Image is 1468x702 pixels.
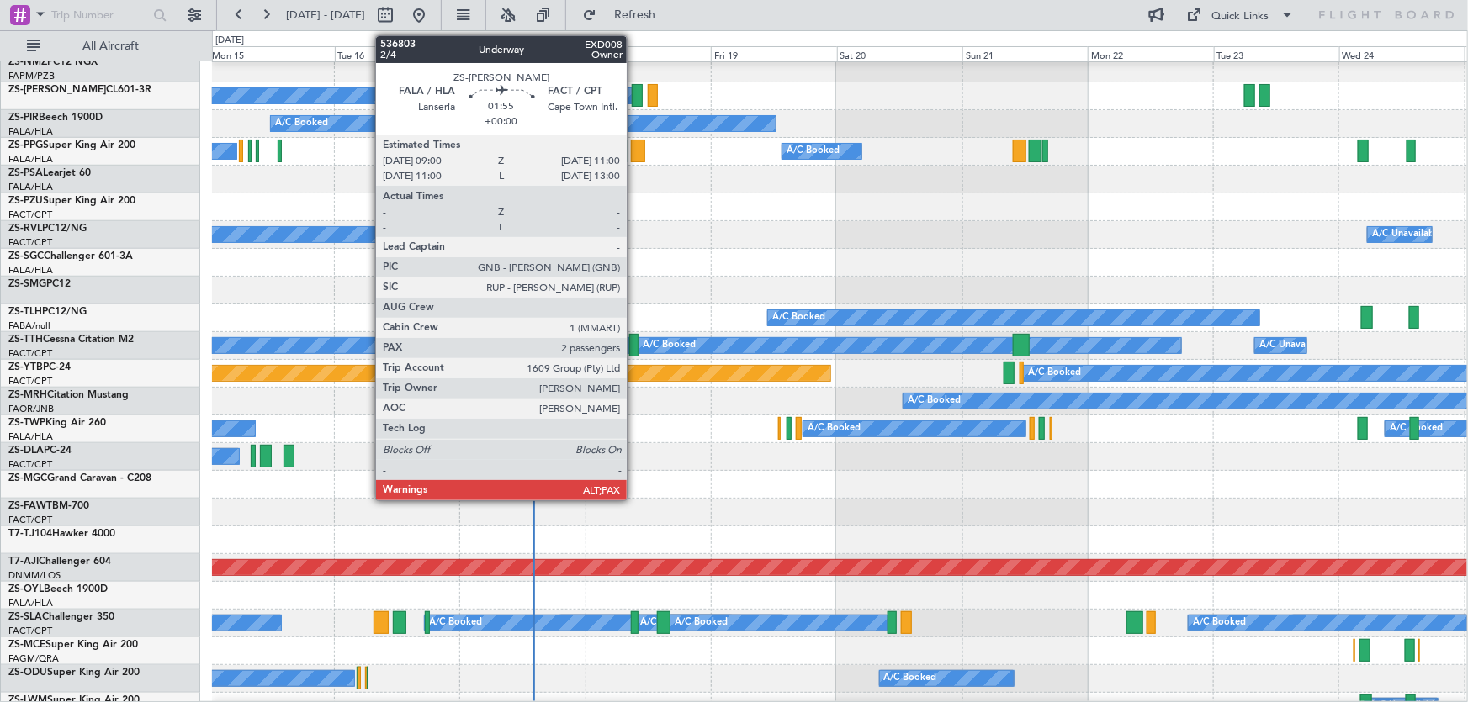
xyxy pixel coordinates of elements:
div: A/C Booked [884,666,937,691]
div: A/C Booked [908,388,961,414]
span: ZS-PPG [8,140,43,150]
span: ZS-DLA [8,446,44,456]
span: ZS-TTH [8,335,43,345]
div: A/C Booked [643,333,696,358]
a: FALA/HLA [8,264,53,277]
a: ZS-YTBPC-24 [8,362,71,372]
span: ZS-PZU [8,196,43,206]
a: ZS-PIRBeech 1900D [8,113,103,123]
a: FALA/HLA [8,597,53,610]
a: ZS-OYLBeech 1900D [8,584,108,594]
a: FACT/CPT [8,625,52,637]
a: ZS-TWPKing Air 260 [8,418,106,428]
div: Quick Links [1212,8,1269,25]
a: T7-AJIChallenger 604 [8,557,111,567]
a: FABA/null [8,319,50,332]
div: A/C Unavailable [1372,222,1442,247]
div: A/C Booked [787,139,840,164]
span: ZS-PIR [8,113,39,123]
a: FACT/CPT [8,375,52,388]
div: A/C Booked [1193,610,1246,636]
span: ZS-RVL [8,224,42,234]
span: ZS-YTB [8,362,43,372]
div: Tue 16 [335,46,460,61]
span: ZS-OYL [8,584,44,594]
a: FACT/CPT [8,236,52,249]
div: A/C Booked [772,305,825,330]
button: All Aircraft [19,33,183,60]
a: ZS-PZUSuper King Air 200 [8,196,135,206]
div: Mon 22 [1088,46,1213,61]
div: Tue 23 [1214,46,1339,61]
div: Thu 18 [586,46,711,61]
div: A/C Booked [640,610,693,636]
span: ZS-ODU [8,668,47,678]
span: ZS-TWP [8,418,45,428]
div: A/C Booked [675,610,728,636]
a: ZS-DLAPC-24 [8,446,72,456]
span: [DATE] - [DATE] [286,8,365,23]
span: ZS-PSA [8,168,43,178]
a: ZS-PPGSuper King Air 200 [8,140,135,150]
a: FALA/HLA [8,153,53,166]
a: FALA/HLA [8,181,53,193]
a: FAGM/QRA [8,652,59,665]
a: T7-TJ104Hawker 4000 [8,529,115,539]
a: ZS-SLAChallenger 350 [8,612,114,622]
a: ZS-TLHPC12/NG [8,307,87,317]
div: Fri 19 [711,46,836,61]
span: ZS-[PERSON_NAME] [8,85,106,95]
div: A/C Unavailable [1259,333,1329,358]
div: A/C Booked [429,610,482,636]
span: ZS-NMZ [8,57,47,67]
span: ZS-SGC [8,251,44,261]
span: Refresh [600,9,670,21]
a: ZS-FAWTBM-700 [8,501,89,511]
a: ZS-MRHCitation Mustang [8,390,129,400]
div: Wed 24 [1339,46,1465,61]
input: Trip Number [51,3,148,28]
div: Wed 17 [460,46,586,61]
span: ZS-MRH [8,390,47,400]
a: ZS-NMZPC12 NGX [8,57,98,67]
a: FAOR/JNB [8,403,54,415]
div: Sat 20 [837,46,962,61]
a: ZS-SGCChallenger 601-3A [8,251,133,261]
div: [DATE] [215,34,244,48]
div: A/C Booked [1390,416,1443,441]
a: FACT/CPT [8,347,52,360]
a: ZS-RVLPC12/NG [8,224,87,234]
span: T7-AJI [8,557,39,567]
span: ZS-MGC [8,473,47,483]
a: ZS-MGCGrand Caravan - C208 [8,473,151,483]
a: FAPM/PZB [8,70,55,82]
span: ZS-SLA [8,612,42,622]
div: A/C Booked [1028,361,1081,386]
span: ZS-FAW [8,501,46,511]
a: FACT/CPT [8,514,52,526]
a: ZS-ODUSuper King Air 200 [8,668,140,678]
a: FACT/CPT [8,458,52,471]
a: ZS-SMGPC12 [8,279,71,289]
span: ZS-SMG [8,279,46,289]
button: Quick Links [1179,2,1303,29]
div: Sun 21 [962,46,1088,61]
span: ZS-MCE [8,640,45,650]
a: FACT/CPT [8,208,52,221]
div: A/C Booked [410,194,463,219]
div: A/C Booked [808,416,861,441]
a: FALA/HLA [8,430,53,443]
a: ZS-MCESuper King Air 200 [8,640,138,650]
a: DNMM/LOS [8,569,61,582]
button: Refresh [575,2,676,29]
div: A/C Booked [275,111,328,136]
span: T7-TJ104 [8,529,52,539]
span: ZS-TLH [8,307,42,317]
a: FALA/HLA [8,125,53,138]
span: All Aircraft [44,40,178,52]
div: Mon 15 [209,46,334,61]
a: ZS-[PERSON_NAME]CL601-3R [8,85,151,95]
a: ZS-TTHCessna Citation M2 [8,335,134,345]
a: ZS-PSALearjet 60 [8,168,91,178]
